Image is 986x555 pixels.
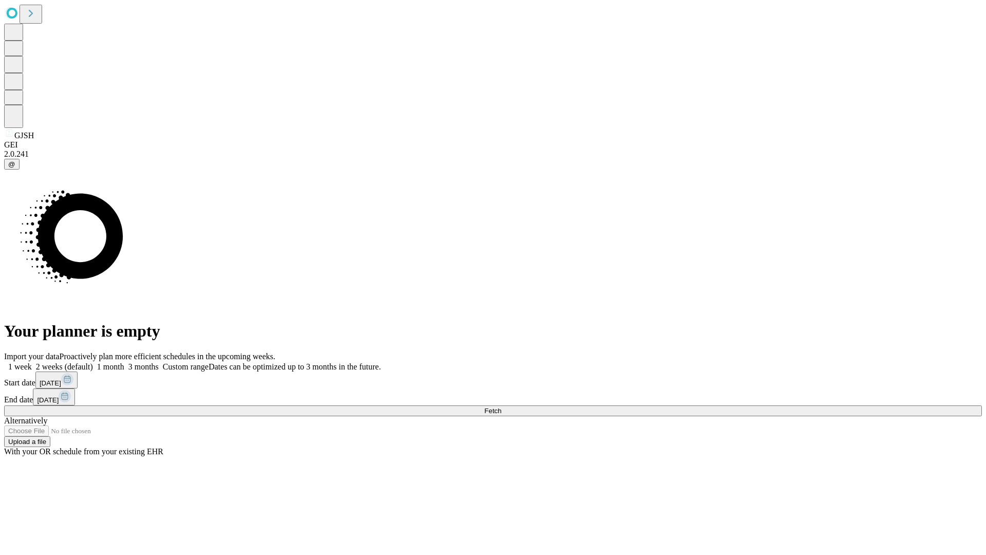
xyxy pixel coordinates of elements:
span: Import your data [4,352,60,361]
div: Start date [4,372,982,388]
div: End date [4,388,982,405]
span: Dates can be optimized up to 3 months in the future. [208,362,381,371]
div: GEI [4,140,982,150]
span: Custom range [163,362,208,371]
span: GJSH [14,131,34,140]
button: @ [4,159,20,170]
span: @ [8,160,15,168]
span: 2 weeks (default) [36,362,93,371]
span: 1 week [8,362,32,371]
button: Upload a file [4,436,50,447]
button: Fetch [4,405,982,416]
span: 3 months [128,362,159,371]
span: Proactively plan more efficient schedules in the upcoming weeks. [60,352,275,361]
span: 1 month [97,362,124,371]
span: Alternatively [4,416,47,425]
span: With your OR schedule from your existing EHR [4,447,163,456]
div: 2.0.241 [4,150,982,159]
button: [DATE] [33,388,75,405]
button: [DATE] [35,372,78,388]
span: [DATE] [40,379,61,387]
span: [DATE] [37,396,59,404]
h1: Your planner is empty [4,322,982,341]
span: Fetch [484,407,501,415]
